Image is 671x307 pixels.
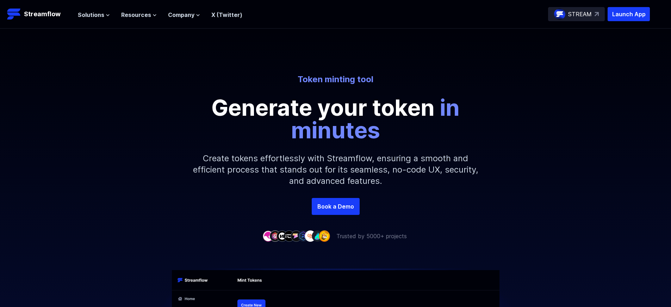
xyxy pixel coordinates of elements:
[291,230,302,241] img: company-5
[184,142,487,198] p: Create tokens effortlessly with Streamflow, ensuring a smooth and efficient process that stands o...
[284,230,295,241] img: company-4
[336,232,407,240] p: Trusted by 5000+ projects
[211,11,242,18] a: X (Twitter)
[168,11,200,19] button: Company
[548,7,605,21] a: STREAM
[262,230,274,241] img: company-1
[568,10,592,18] p: STREAM
[78,11,104,19] span: Solutions
[177,96,494,142] p: Generate your token
[608,7,650,21] button: Launch App
[298,230,309,241] img: company-6
[7,7,21,21] img: Streamflow Logo
[319,230,330,241] img: company-9
[312,198,360,215] a: Book a Demo
[121,11,151,19] span: Resources
[312,230,323,241] img: company-8
[291,94,460,144] span: in minutes
[121,11,157,19] button: Resources
[305,230,316,241] img: company-7
[168,11,194,19] span: Company
[595,12,599,16] img: top-right-arrow.svg
[269,230,281,241] img: company-2
[7,7,71,21] a: Streamflow
[78,11,110,19] button: Solutions
[141,74,531,85] p: Token minting tool
[277,230,288,241] img: company-3
[554,8,565,20] img: streamflow-logo-circle.png
[24,9,61,19] p: Streamflow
